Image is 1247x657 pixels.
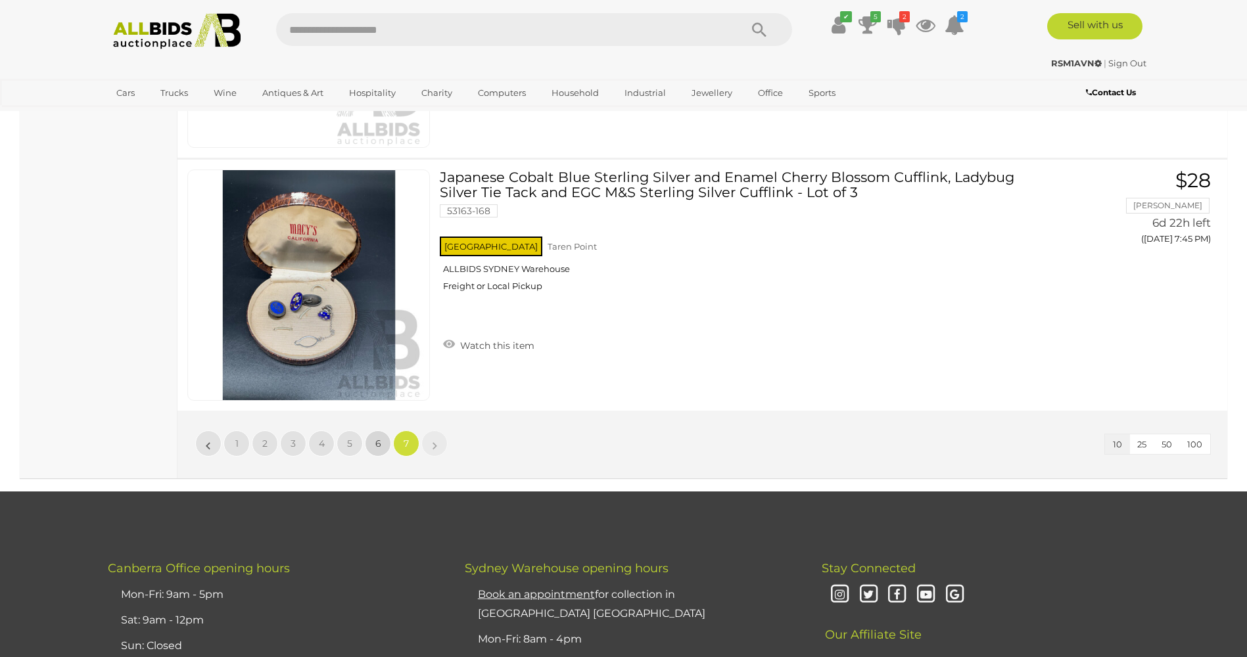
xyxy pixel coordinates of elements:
[726,13,792,46] button: Search
[254,82,332,104] a: Antiques & Art
[308,430,335,457] a: 4
[945,13,964,37] a: 2
[822,608,922,642] span: Our Affiliate Site
[205,82,245,104] a: Wine
[800,82,844,104] a: Sports
[683,82,741,104] a: Jewellery
[475,627,789,652] li: Mon-Fri: 8am - 4pm
[347,438,352,449] span: 5
[1105,434,1130,455] button: 10
[870,11,881,22] i: 5
[1086,85,1139,100] a: Contact Us
[365,430,391,457] a: 6
[404,438,409,449] span: 7
[857,583,880,606] i: Twitter
[1104,58,1106,68] span: |
[1047,13,1142,39] a: Sell with us
[252,430,278,457] a: 2
[1129,434,1154,455] button: 25
[393,430,419,457] a: 7
[887,13,906,37] a: 2
[421,430,448,457] a: »
[749,82,791,104] a: Office
[194,170,424,400] img: 53163-168l.jpeg
[118,582,432,608] li: Mon-Fri: 9am - 5pm
[899,11,910,22] i: 2
[337,430,363,457] a: 5
[457,340,534,351] span: Watch this item
[413,82,461,104] a: Charity
[957,11,968,22] i: 2
[1113,439,1122,449] span: 10
[152,82,197,104] a: Trucks
[375,438,381,449] span: 6
[1187,439,1202,449] span: 100
[828,583,851,606] i: Instagram
[478,588,595,600] u: Book an appointment
[1137,439,1146,449] span: 25
[118,608,432,633] li: Sat: 9am - 12pm
[224,430,250,457] a: 1
[885,583,908,606] i: Facebook
[469,82,534,104] a: Computers
[840,11,852,22] i: ✔
[822,561,916,576] span: Stay Connected
[440,334,538,354] a: Watch this item
[106,13,248,49] img: Allbids.com.au
[195,430,222,457] a: «
[943,583,966,606] i: Google
[543,82,607,104] a: Household
[478,588,705,620] a: Book an appointmentfor collection in [GEOGRAPHIC_DATA] [GEOGRAPHIC_DATA]
[1162,439,1172,449] span: 50
[1086,87,1136,97] b: Contact Us
[450,170,1043,302] a: Japanese Cobalt Blue Sterling Silver and Enamel Cherry Blossom Cufflink, Ladybug Silver Tie Tack ...
[1051,58,1104,68] a: RSM1AVN
[1179,434,1210,455] button: 100
[829,13,849,37] a: ✔
[1051,58,1102,68] strong: RSM1AVN
[280,430,306,457] a: 3
[1175,168,1211,193] span: $28
[235,438,239,449] span: 1
[291,438,296,449] span: 3
[108,561,290,576] span: Canberra Office opening hours
[465,561,669,576] span: Sydney Warehouse opening hours
[108,82,143,104] a: Cars
[341,82,404,104] a: Hospitality
[319,438,325,449] span: 4
[262,438,268,449] span: 2
[1062,170,1214,252] a: $28 [PERSON_NAME] 6d 22h left ([DATE] 7:45 PM)
[1108,58,1146,68] a: Sign Out
[108,104,218,125] a: [GEOGRAPHIC_DATA]
[858,13,878,37] a: 5
[616,82,674,104] a: Industrial
[1154,434,1180,455] button: 50
[914,583,937,606] i: Youtube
